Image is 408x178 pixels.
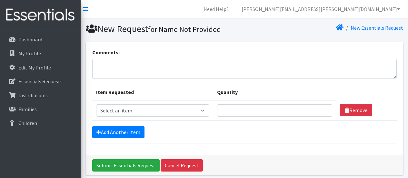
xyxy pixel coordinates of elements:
a: Children [3,117,78,130]
p: Distributions [18,92,48,99]
a: Edit My Profile [3,61,78,74]
small: for Name Not Provided [148,25,221,34]
p: Dashboard [18,36,42,43]
a: Cancel Request [161,159,203,172]
th: Quantity [213,84,336,100]
a: Essentials Requests [3,75,78,88]
label: Comments: [92,48,120,56]
p: Families [18,106,37,112]
a: Dashboard [3,33,78,46]
img: HumanEssentials [3,4,78,26]
p: Edit My Profile [18,64,51,71]
a: Distributions [3,89,78,102]
h1: New Request [86,23,242,35]
a: My Profile [3,47,78,60]
p: Children [18,120,37,126]
p: Essentials Requests [18,78,63,85]
a: Families [3,103,78,116]
a: New Essentials Request [351,25,403,31]
a: Need Help? [198,3,234,16]
input: Submit Essentials Request [92,159,160,172]
p: My Profile [18,50,41,57]
th: Item Requested [92,84,214,100]
a: Add Another Item [92,126,144,138]
a: [PERSON_NAME][EMAIL_ADDRESS][PERSON_NAME][DOMAIN_NAME] [236,3,405,16]
a: Remove [340,104,372,116]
